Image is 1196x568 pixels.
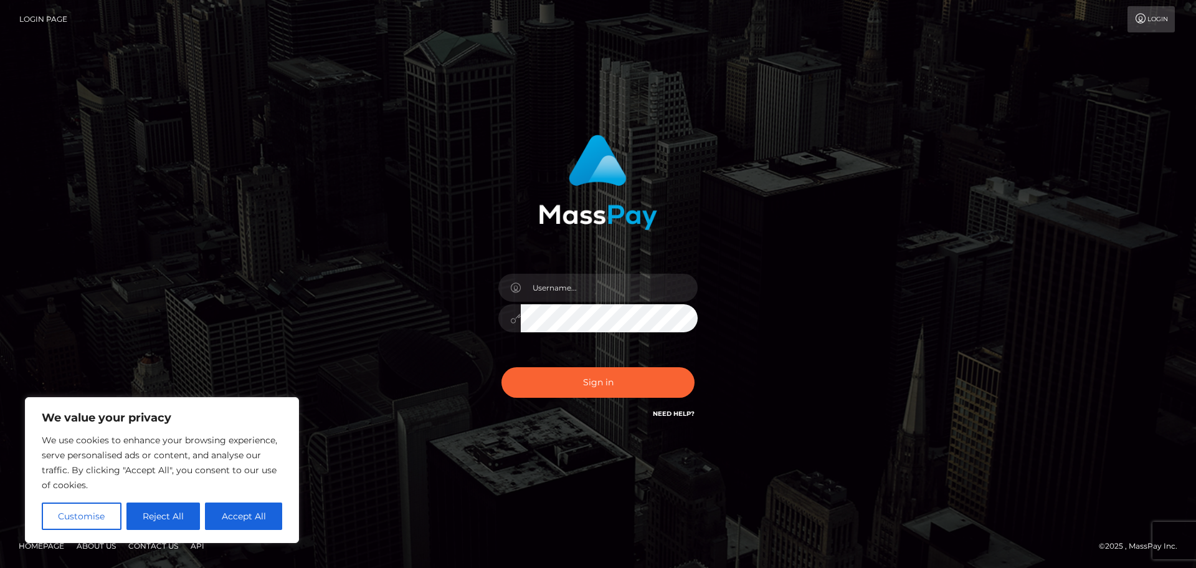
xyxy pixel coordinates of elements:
[19,6,67,32] a: Login Page
[1127,6,1175,32] a: Login
[653,410,695,418] a: Need Help?
[14,536,69,556] a: Homepage
[42,410,282,425] p: We value your privacy
[501,367,695,398] button: Sign in
[72,536,121,556] a: About Us
[126,503,201,530] button: Reject All
[42,433,282,493] p: We use cookies to enhance your browsing experience, serve personalised ads or content, and analys...
[25,397,299,543] div: We value your privacy
[1099,539,1187,553] div: © 2025 , MassPay Inc.
[205,503,282,530] button: Accept All
[123,536,183,556] a: Contact Us
[186,536,209,556] a: API
[521,274,698,302] input: Username...
[42,503,121,530] button: Customise
[539,135,657,230] img: MassPay Login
